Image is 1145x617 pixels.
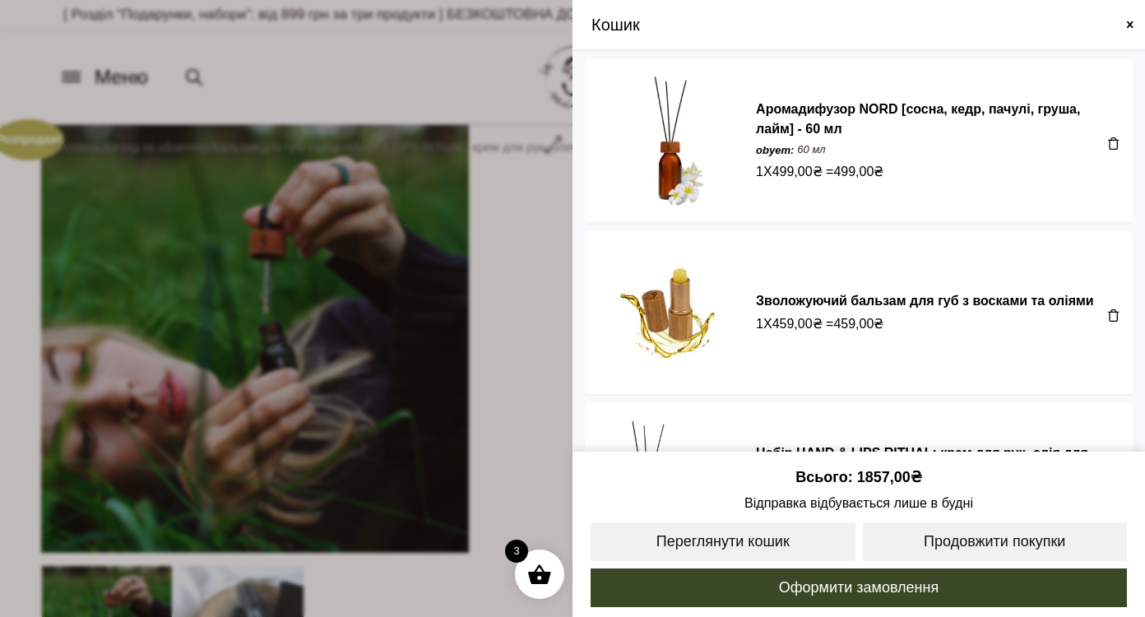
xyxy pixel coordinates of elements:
a: Зволожуючий бальзам для губ з восками та оліями [756,294,1094,308]
bdi: 499,00 [772,165,823,179]
span: ₴ [813,162,823,182]
span: = [826,314,883,334]
span: 1 [756,162,763,182]
span: Відправка відбувається лише в будні [589,493,1129,513]
a: Продовжити покупки [861,521,1129,563]
a: Набір HAND & LIPS RITUAL: крем для рук, олія для кутикули, бальзам для губ - NORD [756,446,1088,480]
span: Кошик [591,12,640,37]
span: 1 [756,314,763,334]
div: X [756,314,1099,334]
span: ₴ [874,162,883,182]
a: Оформити замовлення [589,567,1129,609]
span: ₴ [813,314,823,334]
span: ₴ [911,469,922,485]
div: X [756,162,1099,182]
a: Переглянути кошик [589,521,857,563]
bdi: 459,00 [772,317,823,331]
bdi: 499,00 [833,165,883,179]
bdi: 459,00 [833,317,883,331]
span: 3 [505,540,528,563]
a: Аромадифузор NORD [сосна, кедр, пачулі, груша, лайм] - 60 мл [756,102,1080,136]
span: Всього [795,469,856,485]
p: 60 мл [797,142,825,157]
dt: obyem: [756,142,794,159]
span: ₴ [874,314,883,334]
span: = [826,162,883,182]
bdi: 1857,00 [857,469,922,485]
